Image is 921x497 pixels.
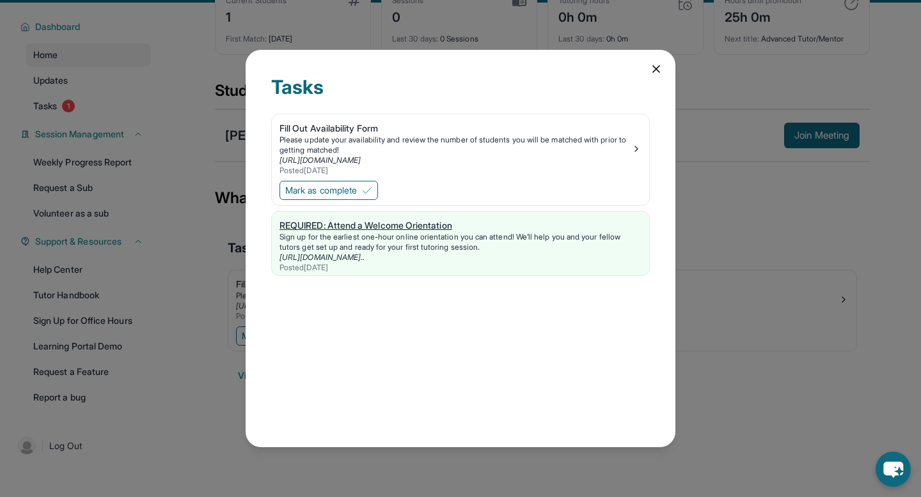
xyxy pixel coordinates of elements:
[876,452,911,487] button: chat-button
[271,75,650,114] div: Tasks
[279,263,642,273] div: Posted [DATE]
[279,181,378,200] button: Mark as complete
[279,165,631,176] div: Posted [DATE]
[279,252,365,262] a: [URL][DOMAIN_NAME]..
[279,219,642,232] div: REQUIRED: Attend a Welcome Orientation
[362,185,372,195] img: Mark as complete
[279,135,631,155] div: Please update your availability and review the number of students you will be matched with prior ...
[272,211,649,275] a: REQUIRED: Attend a Welcome OrientationSign up for the earliest one-hour online orientation you ca...
[279,122,631,135] div: Fill Out Availability Form
[279,232,642,252] div: Sign up for the earliest one-hour online orientation you can attend! We’ll help you and your fell...
[279,155,361,165] a: [URL][DOMAIN_NAME]
[285,184,357,197] span: Mark as complete
[272,114,649,178] a: Fill Out Availability FormPlease update your availability and review the number of students you w...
